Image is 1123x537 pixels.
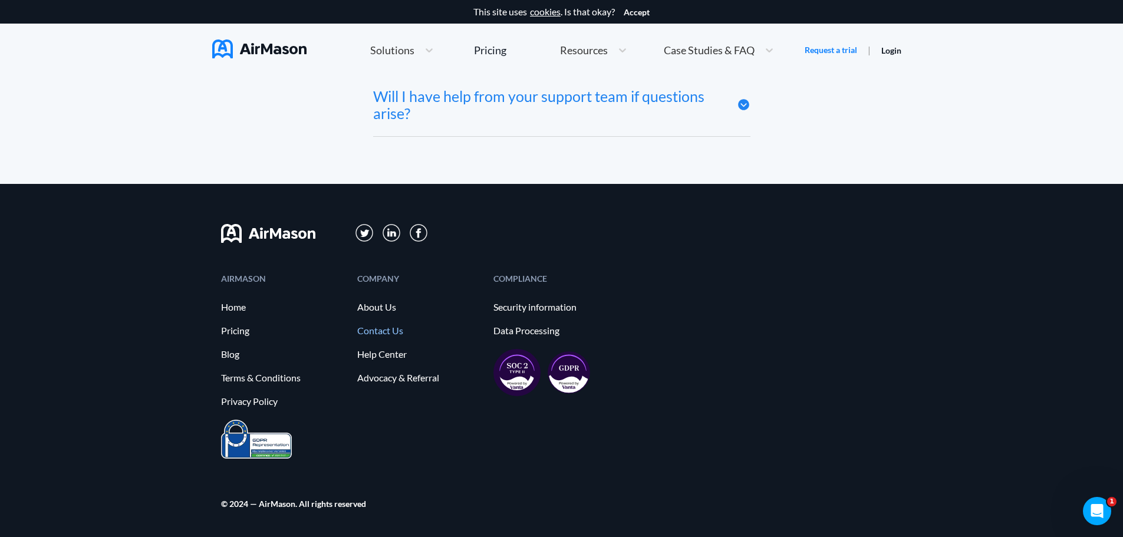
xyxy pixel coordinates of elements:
div: COMPLIANCE [493,275,618,282]
a: Pricing [221,325,345,336]
a: Data Processing [493,325,618,336]
button: Accept cookies [624,8,650,17]
a: Pricing [474,39,506,61]
a: Contact Us [357,325,482,336]
a: Request a trial [805,44,857,56]
div: COMPANY [357,275,482,282]
img: svg+xml;base64,PD94bWwgdmVyc2lvbj0iMS4wIiBlbmNvZGluZz0iVVRGLTgiPz4KPHN2ZyB3aWR0aD0iMzBweCIgaGVpZ2... [410,224,427,242]
a: Security information [493,302,618,312]
a: About Us [357,302,482,312]
span: 1 [1107,497,1117,506]
div: AIRMASON [221,275,345,282]
a: Terms & Conditions [221,373,345,383]
span: Resources [560,45,608,55]
iframe: Intercom live chat [1083,497,1111,525]
img: svg+xml;base64,PD94bWwgdmVyc2lvbj0iMS4wIiBlbmNvZGluZz0iVVRGLTgiPz4KPHN2ZyB3aWR0aD0iMzFweCIgaGVpZ2... [383,224,401,242]
a: Blog [221,349,345,360]
div: © 2024 — AirMason. All rights reserved [221,500,366,508]
div: Will I have help from your support team if questions arise? [373,88,719,122]
span: Solutions [370,45,414,55]
img: svg+xml;base64,PD94bWwgdmVyc2lvbj0iMS4wIiBlbmNvZGluZz0iVVRGLTgiPz4KPHN2ZyB3aWR0aD0iMzFweCIgaGVpZ2... [355,224,374,242]
a: cookies [530,6,561,17]
img: svg+xml;base64,PHN2ZyB3aWR0aD0iMTYwIiBoZWlnaHQ9IjMyIiB2aWV3Qm94PSIwIDAgMTYwIDMyIiBmaWxsPSJub25lIi... [221,224,315,243]
a: Home [221,302,345,312]
div: Pricing [474,45,506,55]
a: Help Center [357,349,482,360]
span: Case Studies & FAQ [664,45,755,55]
img: soc2-17851990f8204ed92eb8cdb2d5e8da73.svg [493,349,541,396]
img: gdpr-98ea35551734e2af8fd9405dbdaf8c18.svg [548,351,590,394]
img: AirMason Logo [212,39,307,58]
img: prighter-certificate-eu-7c0b0bead1821e86115914626e15d079.png [221,420,292,459]
span: | [868,44,871,55]
a: Privacy Policy [221,396,345,407]
a: Advocacy & Referral [357,373,482,383]
a: Login [881,45,901,55]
